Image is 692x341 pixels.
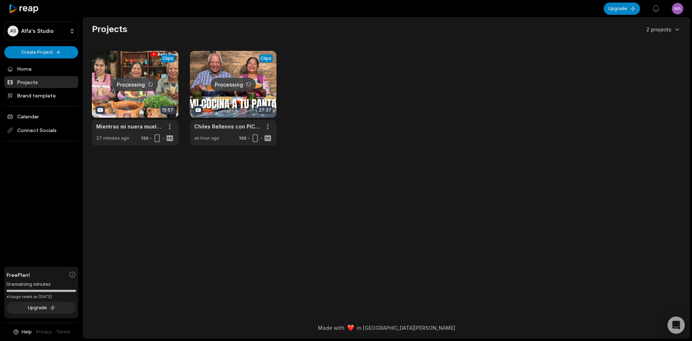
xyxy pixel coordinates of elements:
a: Terms [56,329,70,335]
div: AS [8,26,18,36]
button: Upgrade [604,3,640,15]
a: Brand template [4,89,78,101]
a: Home [4,63,78,75]
span: Connect Socials [4,124,78,137]
button: Help [13,329,32,335]
img: heart emoji [347,325,354,331]
button: Create Project [4,46,78,58]
a: Mientras mi nuera muele yo preparo unos huevos tirados con MI SAZON para el desayuno [96,123,163,130]
h2: Projects [92,23,127,35]
span: Help [22,329,32,335]
a: Chiles Rellenos con PICADILLO: Un platillo con mucha Tradición, [PERSON_NAME] y Amor [194,123,261,130]
a: Projects [4,76,78,88]
div: *Usage resets on [DATE] [6,294,76,300]
a: Calendar [4,110,78,122]
span: Free Plan! [6,271,30,279]
div: Open Intercom Messenger [667,316,685,334]
button: 2 projects [646,26,681,33]
div: 0 remaining minutes [6,281,76,288]
div: Made with in [GEOGRAPHIC_DATA][PERSON_NAME] [90,324,683,332]
a: Privacy [36,329,52,335]
p: Alfa's Studio [21,28,54,34]
button: Upgrade [6,302,76,314]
